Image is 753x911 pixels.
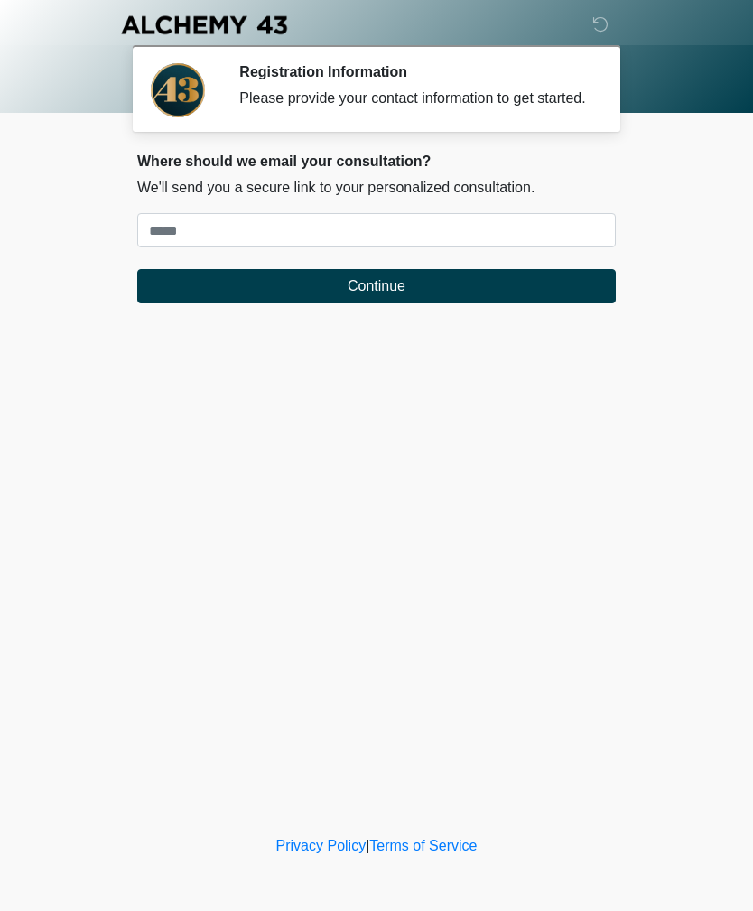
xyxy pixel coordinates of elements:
img: Alchemy 43 Logo [119,14,289,36]
h2: Registration Information [239,63,589,80]
a: Terms of Service [369,838,477,853]
h2: Where should we email your consultation? [137,153,616,170]
a: | [366,838,369,853]
a: Privacy Policy [276,838,367,853]
div: Please provide your contact information to get started. [239,88,589,109]
p: We'll send you a secure link to your personalized consultation. [137,177,616,199]
button: Continue [137,269,616,303]
img: Agent Avatar [151,63,205,117]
